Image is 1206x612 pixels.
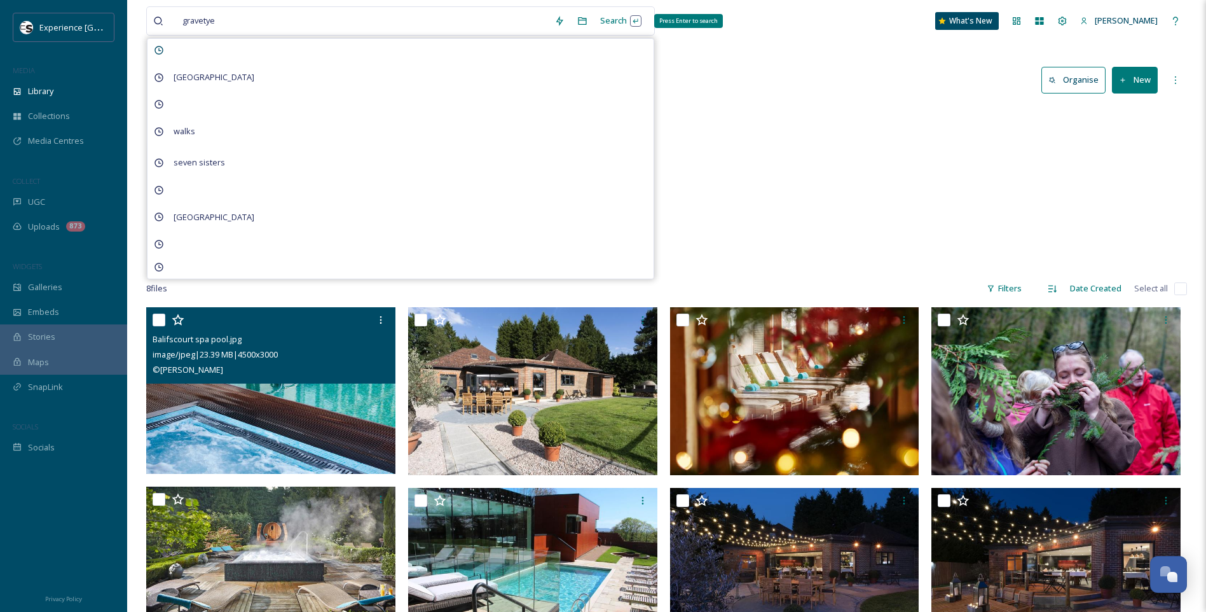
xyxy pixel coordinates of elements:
div: Date Created [1064,276,1128,301]
span: Experience [GEOGRAPHIC_DATA] [39,21,165,33]
span: seven sisters [167,153,231,172]
a: Privacy Policy [45,590,82,606]
div: Filters [980,276,1028,301]
button: Organise [1041,67,1106,93]
img: StandenNT West Sussex Forest Bathing 1545278 Mel Peters.jpg [931,307,1183,475]
img: Bailiffscourt_HSH-BC056160.jpg [670,307,922,475]
span: SOCIALS [13,422,38,431]
a: What's New [935,12,999,30]
span: Uploads [28,221,60,233]
span: Embeds [28,306,59,318]
span: WIDGETS [13,261,42,271]
span: Collections [28,110,70,122]
div: Press Enter to search [654,14,723,28]
span: MEDIA [13,66,35,75]
span: Galleries [28,281,62,293]
img: WSCC%20ES%20Socials%20Icon%20-%20Secondary%20-%20Black.jpg [20,21,33,34]
span: [GEOGRAPHIC_DATA] [167,68,261,87]
span: Maps [28,356,49,368]
span: Balifscourt spa pool.jpg [153,333,242,345]
span: SnapLink [28,381,63,393]
span: Media Centres [28,135,84,147]
span: Stories [28,331,55,343]
span: Select all [1134,282,1168,295]
span: UGC [28,196,45,208]
img: Forest Lodge@FL_DSC04084 2 Large.jpeg [408,307,660,475]
span: walks [167,122,202,141]
a: [PERSON_NAME] [1074,8,1164,33]
button: Open Chat [1150,556,1187,593]
span: Privacy Policy [45,595,82,603]
span: COLLECT [13,176,40,186]
span: gravetye [176,11,221,30]
span: [PERSON_NAME] [1095,15,1158,26]
span: Library [28,85,53,97]
span: image/jpeg | 23.39 MB | 4500 x 3000 [153,349,278,360]
img: Balifscourt spa pool.jpg [146,307,395,474]
span: 8 file s [146,282,167,295]
span: [GEOGRAPHIC_DATA] [167,208,261,226]
div: Search [594,8,648,33]
span: © [PERSON_NAME] [153,364,223,375]
div: 873 [66,221,85,232]
span: Socials [28,442,55,454]
button: New [1112,67,1158,93]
